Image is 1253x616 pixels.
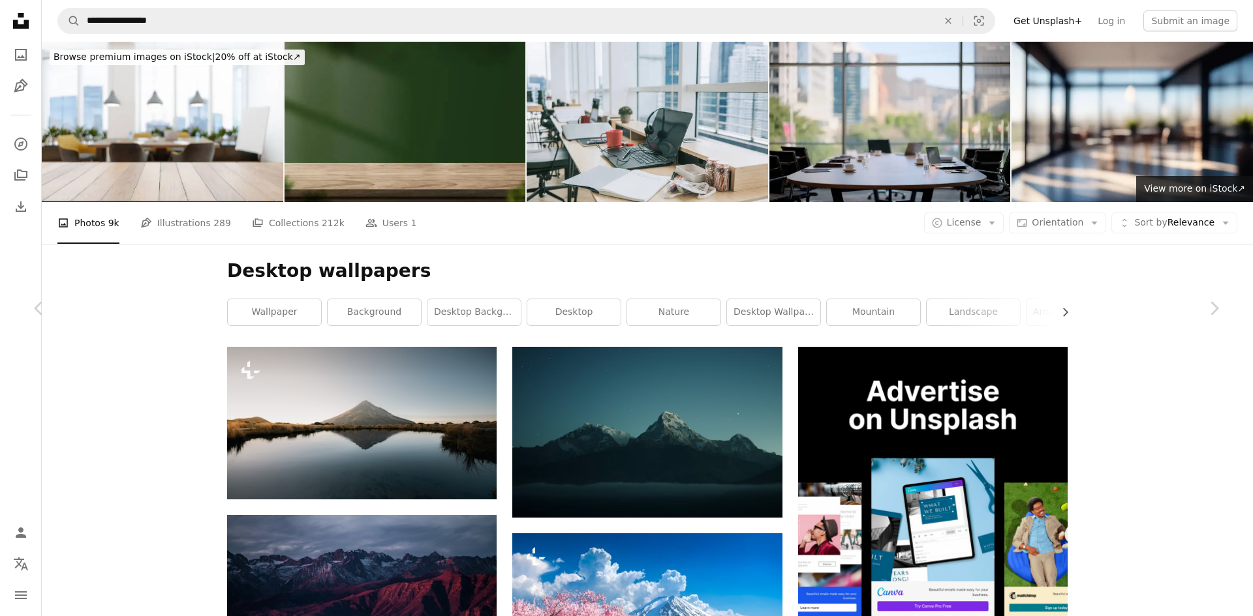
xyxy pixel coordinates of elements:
[769,42,1011,202] img: Chairs, table and technology in empty boardroom of corporate office for meeting with window view....
[213,216,231,230] span: 289
[8,42,34,68] a: Photos
[924,213,1004,233] button: License
[1134,216,1214,229] span: Relevance
[328,299,421,325] a: background
[1006,10,1090,31] a: Get Unsplash+
[798,347,1068,616] img: file-1635990755334-4bfd90f37242image
[1136,176,1253,202] a: View more on iStock↗
[227,347,497,499] img: a lake with a mountain in the background
[8,194,34,220] a: Download History
[427,299,521,325] a: desktop background
[512,426,782,437] a: silhouette of mountains during nigh time photography
[227,259,1068,283] h1: Desktop wallpapers
[322,216,345,230] span: 212k
[1012,42,1253,202] img: Defocused background image of a spacious hallway in a modern office.
[1143,10,1237,31] button: Submit an image
[1144,183,1245,194] span: View more on iStock ↗
[42,42,283,202] img: Wood Empty Surface And Abstract Blur Meeting Room With Conference Table, Yellow Chairs And Plants.
[140,202,231,244] a: Illustrations 289
[1111,213,1237,233] button: Sort byRelevance
[227,417,497,429] a: a lake with a mountain in the background
[934,8,963,33] button: Clear
[1175,246,1253,371] a: Next
[410,216,416,230] span: 1
[365,202,417,244] a: Users 1
[285,42,526,202] img: wood table green wall background with sunlight window create leaf shadow on wall with blur indoor...
[947,217,982,227] span: License
[228,299,321,325] a: wallpaper
[8,73,34,99] a: Illustrations
[1032,217,1083,227] span: Orientation
[8,162,34,188] a: Collections
[8,131,34,157] a: Explore
[8,551,34,577] button: Language
[727,299,820,325] a: desktop wallpaper
[527,299,621,325] a: desktop
[58,8,80,33] button: Search Unsplash
[1053,299,1068,325] button: scroll list to the right
[1027,299,1120,325] a: amazing wallpaper
[8,520,34,546] a: Log in / Sign up
[1090,10,1133,31] a: Log in
[8,582,34,608] button: Menu
[252,202,345,244] a: Collections 212k
[927,299,1020,325] a: landscape
[57,8,995,34] form: Find visuals sitewide
[54,51,215,62] span: Browse premium images on iStock |
[512,347,782,517] img: silhouette of mountains during nigh time photography
[227,599,497,611] a: aerial photo of brown moutains
[527,42,768,202] img: Co sharing office with open plan concept with laptop, file folder documents , stationeries and no...
[963,8,995,33] button: Visual search
[627,299,720,325] a: nature
[54,51,301,62] span: 20% off at iStock ↗
[42,42,313,73] a: Browse premium images on iStock|20% off at iStock↗
[1009,213,1106,233] button: Orientation
[827,299,920,325] a: mountain
[1134,217,1167,227] span: Sort by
